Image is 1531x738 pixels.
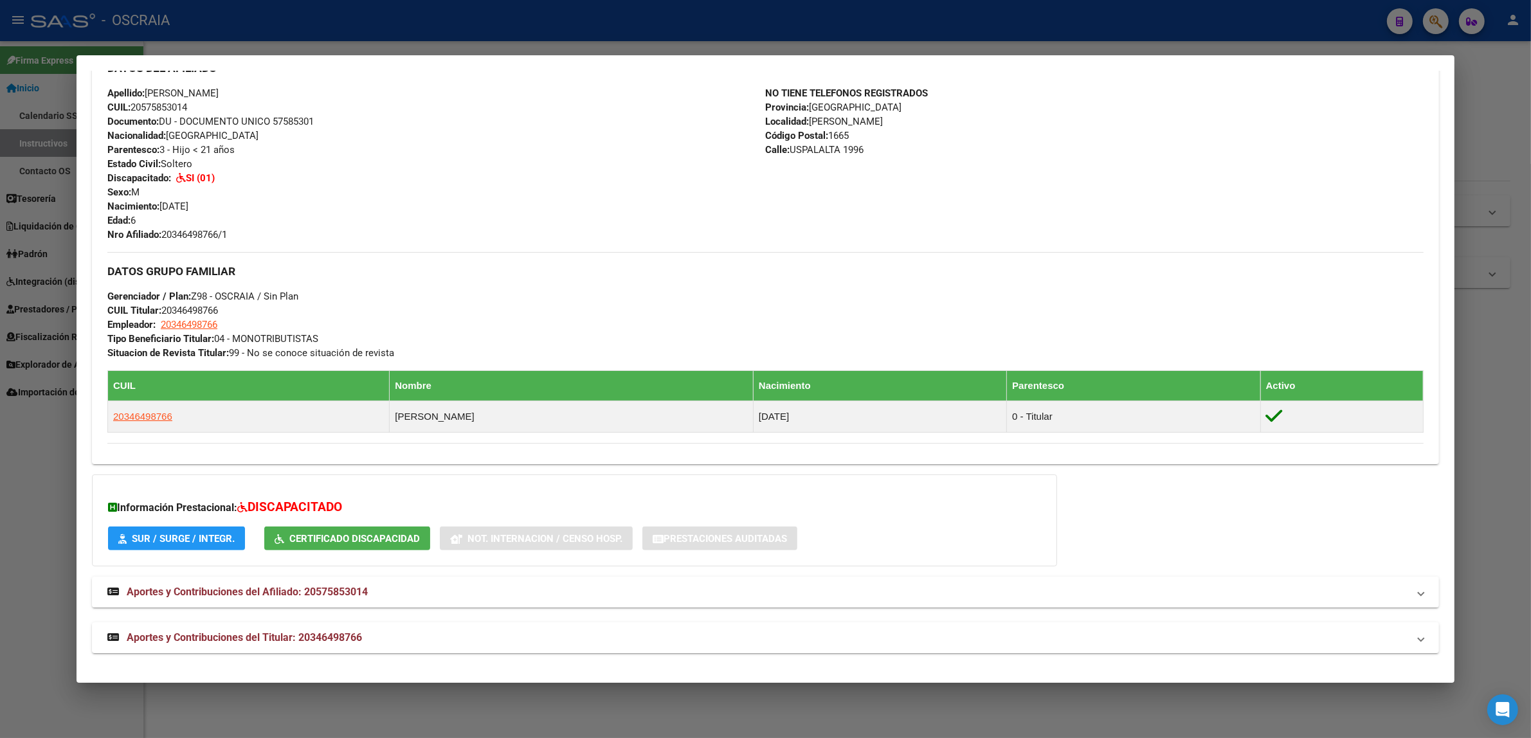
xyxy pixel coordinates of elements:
[108,498,1041,517] h3: Información Prestacional:
[1007,401,1260,433] td: 0 - Titular
[765,144,790,156] strong: Calle:
[1260,371,1423,401] th: Activo
[107,264,1424,278] h3: DATOS GRUPO FAMILIAR
[765,102,809,113] strong: Provincia:
[107,144,235,156] span: 3 - Hijo < 21 años
[264,526,430,550] button: Certificado Discapacidad
[753,371,1006,401] th: Nacimiento
[753,401,1006,433] td: [DATE]
[765,116,809,127] strong: Localidad:
[664,533,787,544] span: Prestaciones Auditadas
[467,533,622,544] span: Not. Internacion / Censo Hosp.
[107,291,191,302] strong: Gerenciador / Plan:
[107,201,159,212] strong: Nacimiento:
[107,144,159,156] strong: Parentesco:
[107,158,192,170] span: Soltero
[107,186,140,198] span: M
[92,622,1439,653] mat-expansion-panel-header: Aportes y Contribuciones del Titular: 20346498766
[1487,694,1518,725] div: Open Intercom Messenger
[107,229,227,240] span: 20346498766/1
[107,319,156,330] strong: Empleador:
[107,229,161,240] strong: Nro Afiliado:
[440,526,633,550] button: Not. Internacion / Censo Hosp.
[765,116,883,127] span: [PERSON_NAME]
[108,526,245,550] button: SUR / SURGE / INTEGR.
[108,371,390,401] th: CUIL
[1007,371,1260,401] th: Parentesco
[107,116,159,127] strong: Documento:
[248,500,342,514] span: DISCAPACITADO
[765,130,828,141] strong: Código Postal:
[107,116,314,127] span: DU - DOCUMENTO UNICO 57585301
[107,130,166,141] strong: Nacionalidad:
[107,333,318,345] span: 04 - MONOTRIBUTISTAS
[642,526,797,550] button: Prestaciones Auditadas
[289,533,420,544] span: Certificado Discapacidad
[107,215,136,226] span: 6
[107,347,229,359] strong: Situacion de Revista Titular:
[107,347,394,359] span: 99 - No se conoce situación de revista
[390,371,754,401] th: Nombre
[113,411,172,422] span: 20346498766
[765,144,864,156] span: USPALALTA 1996
[765,87,928,99] strong: NO TIENE TELEFONOS REGISTRADOS
[127,631,362,643] span: Aportes y Contribuciones del Titular: 20346498766
[161,319,217,330] span: 20346498766
[107,333,214,345] strong: Tipo Beneficiario Titular:
[107,87,145,99] strong: Apellido:
[107,158,161,170] strong: Estado Civil:
[127,586,368,598] span: Aportes y Contribuciones del Afiliado: 20575853014
[765,102,901,113] span: [GEOGRAPHIC_DATA]
[107,130,258,141] span: [GEOGRAPHIC_DATA]
[107,102,187,113] span: 20575853014
[132,533,235,544] span: SUR / SURGE / INTEGR.
[186,172,215,184] strong: SI (01)
[92,577,1439,607] mat-expansion-panel-header: Aportes y Contribuciones del Afiliado: 20575853014
[107,172,171,184] strong: Discapacitado:
[107,305,161,316] strong: CUIL Titular:
[107,87,219,99] span: [PERSON_NAME]
[765,130,849,141] span: 1665
[107,291,298,302] span: Z98 - OSCRAIA / Sin Plan
[107,186,131,198] strong: Sexo:
[107,201,188,212] span: [DATE]
[107,102,131,113] strong: CUIL:
[107,305,218,316] span: 20346498766
[390,401,754,433] td: [PERSON_NAME]
[107,215,131,226] strong: Edad:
